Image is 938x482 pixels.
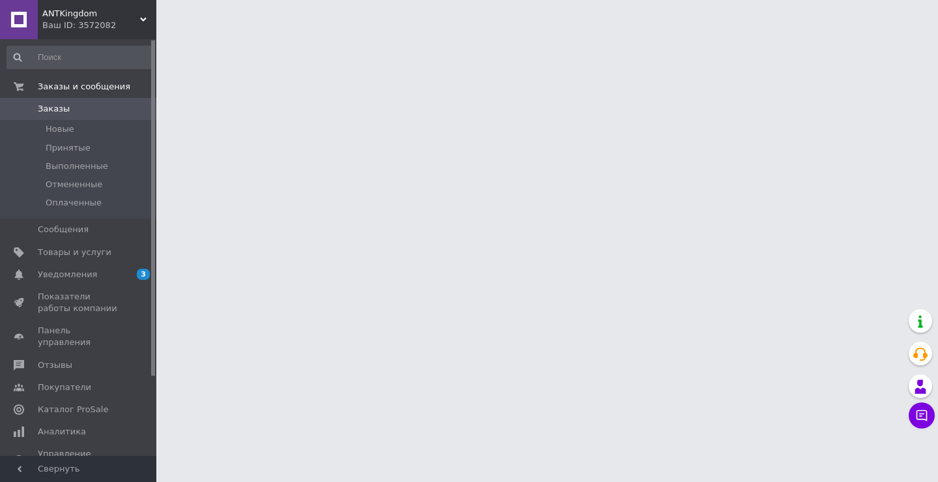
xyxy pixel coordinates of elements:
span: Покупатели [38,382,91,393]
span: Выполненные [46,160,108,172]
span: Каталог ProSale [38,404,108,415]
span: Заказы и сообщения [38,81,130,93]
span: Новые [46,123,74,135]
span: Товары и услуги [38,247,111,258]
div: Ваш ID: 3572082 [42,20,156,31]
span: Заказы [38,103,70,115]
span: Уведомления [38,269,97,280]
span: Аналитика [38,426,86,438]
span: Панель управления [38,325,121,348]
input: Поиск [7,46,154,69]
span: ANTKingdom [42,8,140,20]
span: 3 [137,269,150,280]
span: Принятые [46,142,91,154]
span: Отзывы [38,359,72,371]
span: Показатели работы компании [38,291,121,314]
span: Сообщения [38,224,89,235]
span: Оплаченные [46,197,102,209]
button: Чат с покупателем [909,402,935,429]
span: Управление сайтом [38,448,121,472]
span: Отмененные [46,179,102,190]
